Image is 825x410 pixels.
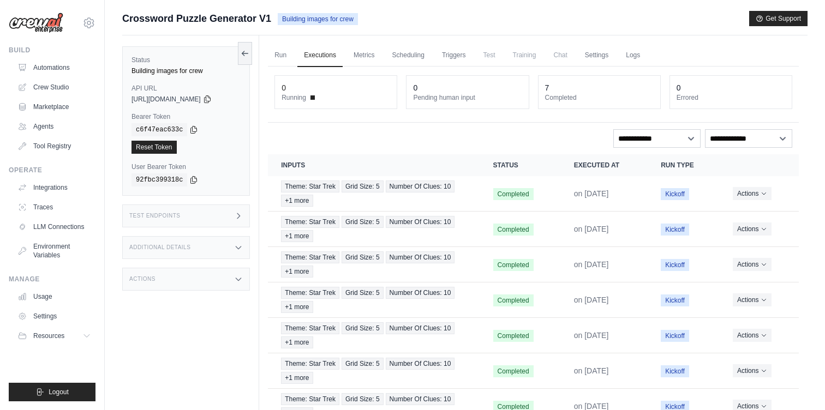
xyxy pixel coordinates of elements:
[661,259,689,271] span: Kickoff
[13,79,95,96] a: Crew Studio
[733,293,772,306] button: Actions for execution
[574,225,609,233] time: September 2, 2025 at 21:09 GMT+3
[493,330,534,342] span: Completed
[131,56,241,64] label: Status
[386,216,455,228] span: Number Of Clues: 10
[129,276,156,282] h3: Actions
[619,44,647,67] a: Logs
[661,188,689,200] span: Kickoff
[342,287,384,299] span: Grid Size: 5
[493,294,534,306] span: Completed
[545,82,549,93] div: 7
[281,195,313,207] span: +1 more
[131,67,241,75] div: Building images for crew
[129,244,190,251] h3: Additional Details
[386,287,455,299] span: Number Of Clues: 10
[661,224,689,236] span: Kickoff
[342,358,384,370] span: Grid Size: 5
[749,11,808,26] button: Get Support
[131,84,241,93] label: API URL
[413,82,417,93] div: 0
[733,258,772,271] button: Actions for execution
[547,44,573,66] span: Chat is not available until the deployment is complete
[386,251,455,263] span: Number Of Clues: 10
[281,251,467,278] a: View execution details for Theme
[480,154,561,176] th: Status
[13,327,95,345] button: Resources
[122,11,271,26] span: Crossword Puzzle Generator V1
[574,260,609,269] time: September 2, 2025 at 21:04 GMT+3
[477,44,502,66] span: Test
[13,198,95,216] a: Traces
[9,166,95,174] div: Operate
[281,287,467,313] a: View execution details for Theme
[648,154,720,176] th: Run Type
[661,330,689,342] span: Kickoff
[661,294,689,306] span: Kickoff
[770,358,825,410] div: Chat-Widget
[386,322,455,334] span: Number Of Clues: 10
[13,98,95,116] a: Marketplace
[574,366,609,375] time: September 2, 2025 at 16:28 GMT+3
[733,364,772,377] button: Actions for execution
[281,322,467,348] a: View execution details for Theme
[342,322,384,334] span: Grid Size: 5
[281,393,339,405] span: Theme: Star Trek
[49,388,69,396] span: Logout
[677,82,681,93] div: 0
[574,189,609,198] time: September 2, 2025 at 21:11 GMT+3
[386,358,455,370] span: Number Of Clues: 10
[493,188,534,200] span: Completed
[13,307,95,325] a: Settings
[733,187,772,200] button: Actions for execution
[131,123,187,136] code: c6f47eac633c
[386,393,455,405] span: Number Of Clues: 10
[493,365,534,377] span: Completed
[342,251,384,263] span: Grid Size: 5
[281,251,339,263] span: Theme: Star Trek
[282,93,306,102] span: Running
[281,266,313,278] span: +1 more
[733,222,772,236] button: Actions for execution
[561,154,648,176] th: Executed at
[435,44,473,67] a: Triggers
[9,13,63,33] img: Logo
[131,162,241,171] label: User Bearer Token
[281,336,313,348] span: +1 more
[9,46,95,55] div: Build
[13,137,95,155] a: Tool Registry
[386,180,455,192] span: Number Of Clues: 10
[13,59,95,76] a: Automations
[33,331,64,340] span: Resources
[13,118,95,135] a: Agents
[281,216,467,242] a: View execution details for Theme
[13,218,95,236] a: LLM Connections
[131,173,187,186] code: 92fbc399318c
[733,329,772,342] button: Actions for execution
[281,358,339,370] span: Theme: Star Trek
[9,383,95,401] button: Logout
[281,216,339,228] span: Theme: Star Trek
[131,95,201,104] span: [URL][DOMAIN_NAME]
[770,358,825,410] iframe: Chat Widget
[281,180,467,207] a: View execution details for Theme
[131,112,241,121] label: Bearer Token
[677,93,785,102] dt: Errored
[278,13,358,25] span: Building images for crew
[281,358,467,384] a: View execution details for Theme
[281,322,339,334] span: Theme: Star Trek
[413,93,522,102] dt: Pending human input
[578,44,615,67] a: Settings
[342,216,384,228] span: Grid Size: 5
[268,154,480,176] th: Inputs
[281,372,313,384] span: +1 more
[574,296,609,304] time: September 2, 2025 at 20:22 GMT+3
[661,365,689,377] span: Kickoff
[131,141,177,154] a: Reset Token
[129,213,181,219] h3: Test Endpoints
[268,44,293,67] a: Run
[342,180,384,192] span: Grid Size: 5
[13,179,95,196] a: Integrations
[493,224,534,236] span: Completed
[13,288,95,305] a: Usage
